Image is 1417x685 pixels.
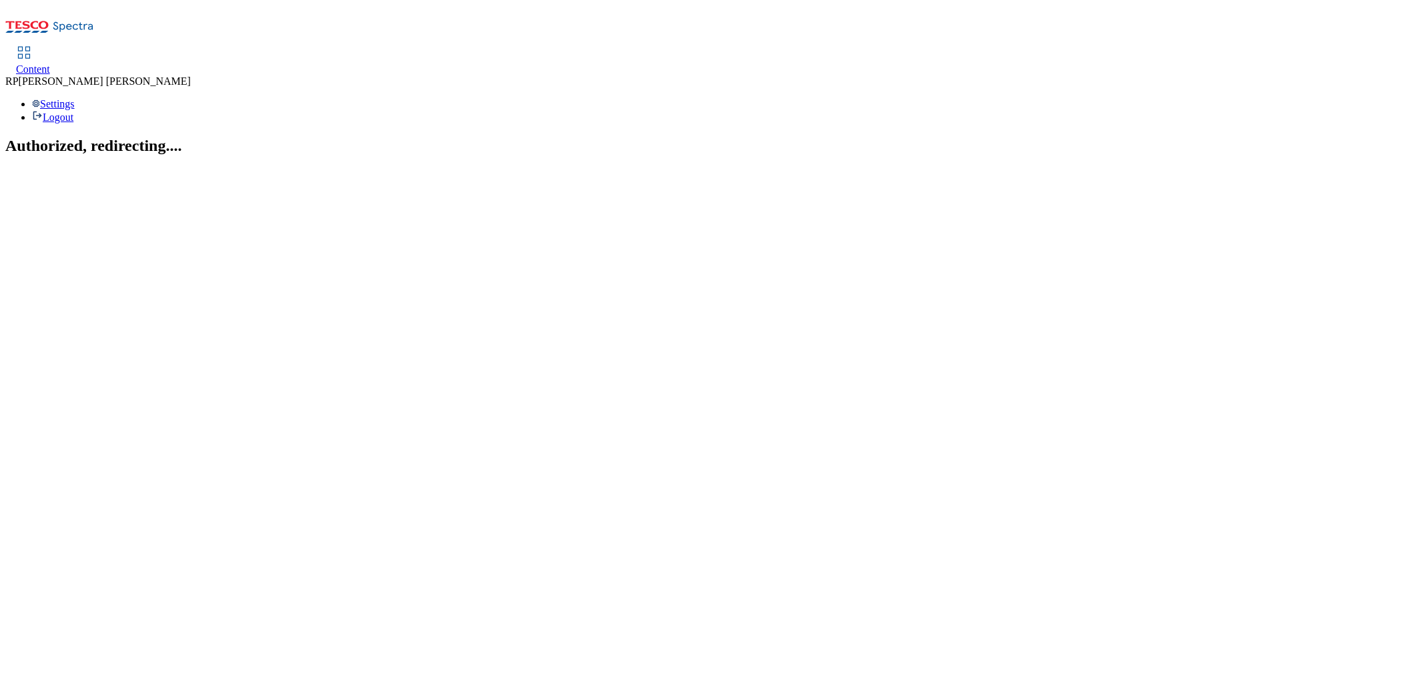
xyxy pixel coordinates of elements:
span: RP [5,75,19,87]
h2: Authorized, redirecting.... [5,137,1412,155]
span: [PERSON_NAME] [PERSON_NAME] [19,75,191,87]
a: Content [16,47,50,75]
a: Logout [32,111,73,123]
a: Settings [32,98,75,109]
span: Content [16,63,50,75]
